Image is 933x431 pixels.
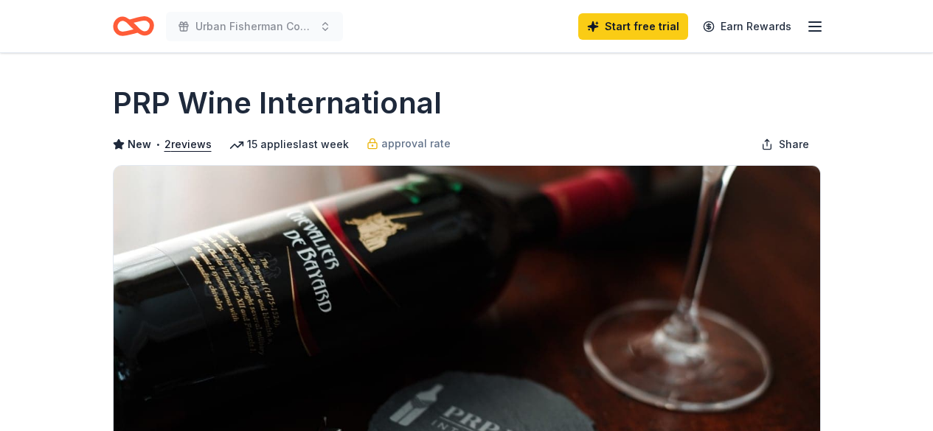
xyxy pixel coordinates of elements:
[128,136,151,153] span: New
[155,139,160,150] span: •
[367,135,451,153] a: approval rate
[381,135,451,153] span: approval rate
[195,18,313,35] span: Urban Fisherman Community Outreach Inc. Key West Bus Day Trip Fundraiser
[779,136,809,153] span: Share
[229,136,349,153] div: 15 applies last week
[113,9,154,43] a: Home
[578,13,688,40] a: Start free trial
[164,136,212,153] button: 2reviews
[113,83,442,124] h1: PRP Wine International
[166,12,343,41] button: Urban Fisherman Community Outreach Inc. Key West Bus Day Trip Fundraiser
[694,13,800,40] a: Earn Rewards
[749,130,821,159] button: Share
